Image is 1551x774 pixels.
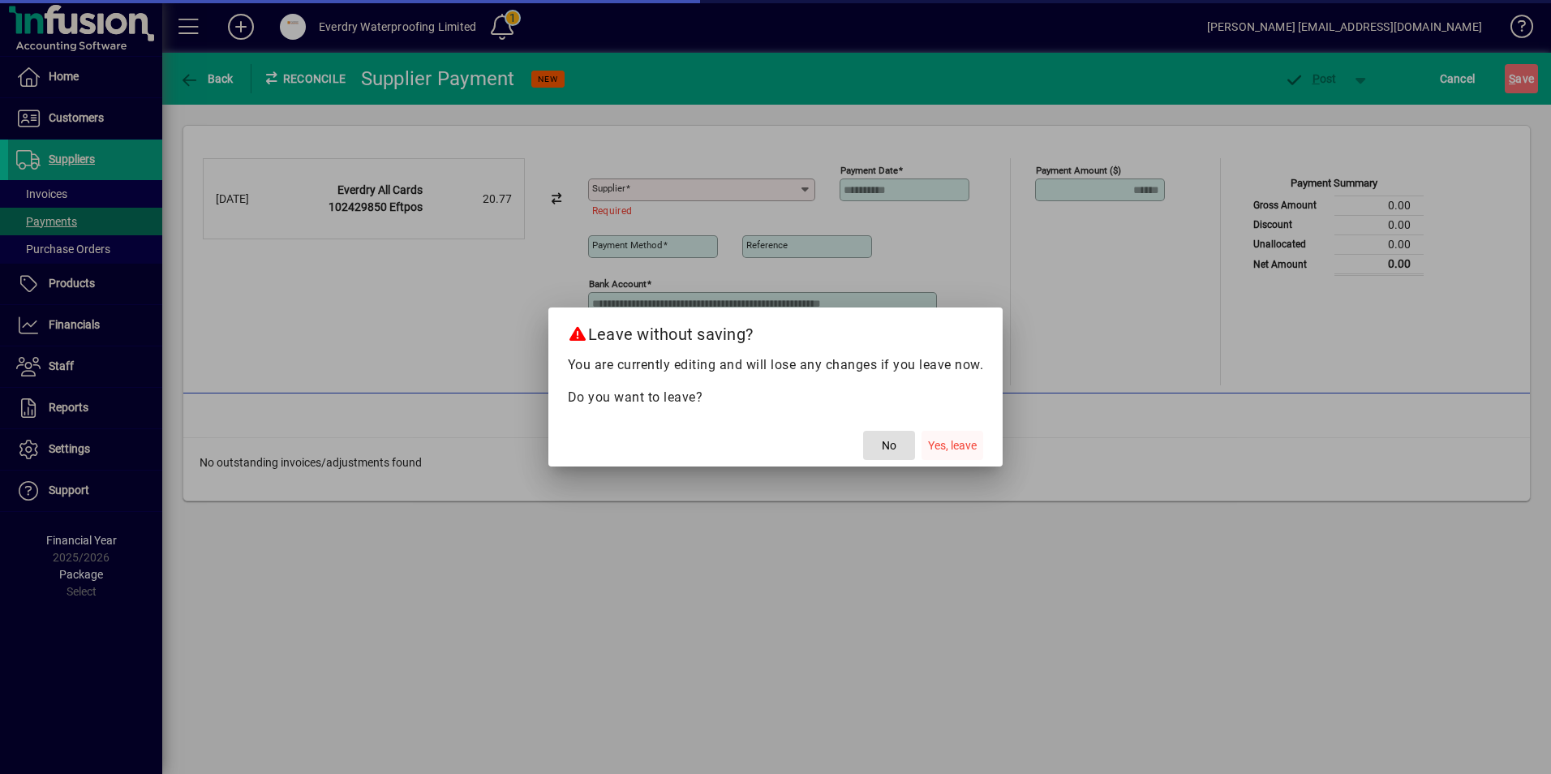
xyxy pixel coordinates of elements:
[863,431,915,460] button: No
[928,437,977,454] span: Yes, leave
[922,431,983,460] button: Yes, leave
[568,388,984,407] p: Do you want to leave?
[882,437,896,454] span: No
[568,355,984,375] p: You are currently editing and will lose any changes if you leave now.
[548,307,1003,355] h2: Leave without saving?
